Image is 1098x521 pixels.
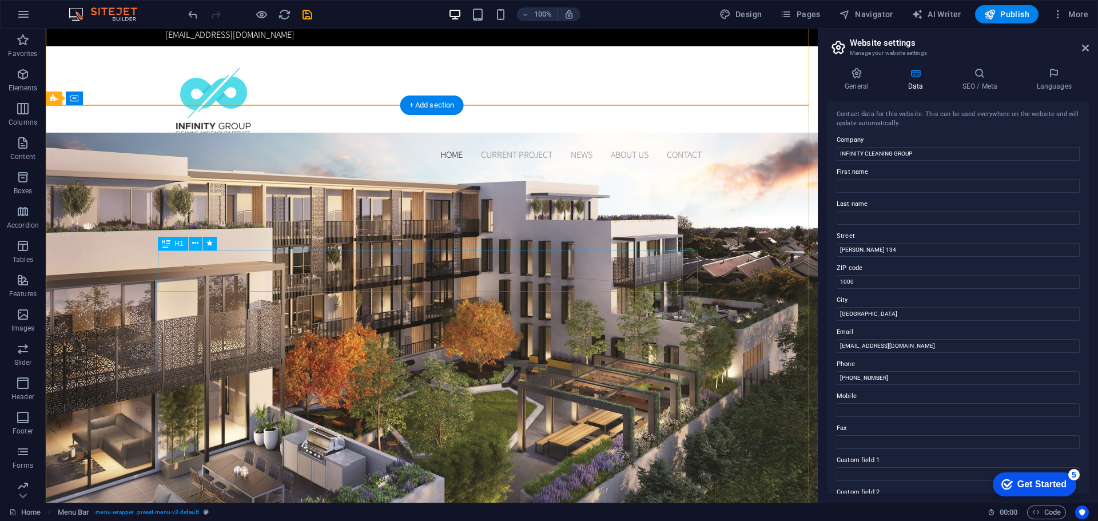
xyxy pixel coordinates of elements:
[14,358,32,367] p: Slider
[1019,67,1089,92] h4: Languages
[837,486,1080,499] label: Custom field 2
[945,67,1019,92] h4: SEO / Meta
[715,5,767,23] div: Design (Ctrl+Alt+Y)
[9,83,38,93] p: Elements
[11,392,34,401] p: Header
[780,9,820,20] span: Pages
[400,96,464,115] div: + Add section
[175,240,184,247] span: H1
[517,7,558,21] button: 100%
[58,506,209,519] nav: breadcrumb
[9,6,93,30] div: Get Started 5 items remaining, 0% complete
[1032,506,1061,519] span: Code
[186,7,200,21] button: undo
[1027,506,1066,519] button: Code
[775,5,825,23] button: Pages
[1052,9,1088,20] span: More
[9,506,41,519] a: Click to cancel selection. Double-click to open Pages
[837,110,1080,129] div: Contact data for this website. This can be used everywhere on the website and will update automat...
[837,293,1080,307] label: City
[301,8,314,21] i: Save (Ctrl+S)
[7,221,39,230] p: Accordion
[14,186,33,196] p: Boxes
[975,5,1039,23] button: Publish
[839,9,893,20] span: Navigator
[254,7,268,21] button: Click here to leave preview mode and continue editing
[988,506,1018,519] h6: Session time
[13,255,33,264] p: Tables
[834,5,898,23] button: Navigator
[837,325,1080,339] label: Email
[907,5,966,23] button: AI Writer
[890,67,945,92] h4: Data
[850,38,1089,48] h2: Website settings
[11,324,35,333] p: Images
[8,49,37,58] p: Favorites
[837,261,1080,275] label: ZIP code
[837,389,1080,403] label: Mobile
[534,7,552,21] h6: 100%
[850,48,1066,58] h3: Manage your website settings
[1075,506,1089,519] button: Usercentrics
[828,67,890,92] h4: General
[837,454,1080,467] label: Custom field 1
[66,7,152,21] img: Editor Logo
[13,427,33,436] p: Footer
[277,7,291,21] button: reload
[9,118,37,127] p: Columns
[13,461,33,470] p: Forms
[837,133,1080,147] label: Company
[837,357,1080,371] label: Phone
[837,421,1080,435] label: Fax
[10,152,35,161] p: Content
[715,5,767,23] button: Design
[1000,506,1017,519] span: 00 00
[984,9,1029,20] span: Publish
[94,506,198,519] span: . menu-wrapper .preset-menu-v2-default
[1008,508,1009,516] span: :
[9,289,37,299] p: Features
[837,229,1080,243] label: Street
[1048,5,1093,23] button: More
[85,2,96,14] div: 5
[58,506,90,519] span: Click to select. Double-click to edit
[204,509,209,515] i: This element is a customizable preset
[719,9,762,20] span: Design
[278,8,291,21] i: Reload page
[300,7,314,21] button: save
[186,8,200,21] i: Undo: Change colors (Ctrl+Z)
[564,9,574,19] i: On resize automatically adjust zoom level to fit chosen device.
[912,9,961,20] span: AI Writer
[837,197,1080,211] label: Last name
[837,165,1080,179] label: First name
[34,13,83,23] div: Get Started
